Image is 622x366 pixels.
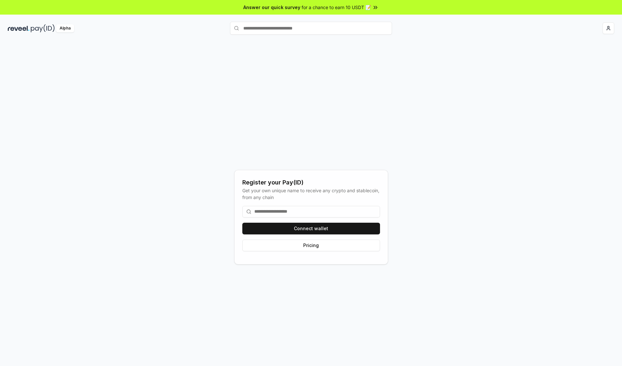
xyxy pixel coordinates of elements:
span: for a chance to earn 10 USDT 📝 [302,4,371,11]
div: Register your Pay(ID) [242,178,380,187]
div: Alpha [56,24,74,32]
img: reveel_dark [8,24,29,32]
span: Answer our quick survey [243,4,300,11]
button: Connect wallet [242,223,380,234]
img: pay_id [31,24,55,32]
div: Get your own unique name to receive any crypto and stablecoin, from any chain [242,187,380,201]
button: Pricing [242,240,380,251]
